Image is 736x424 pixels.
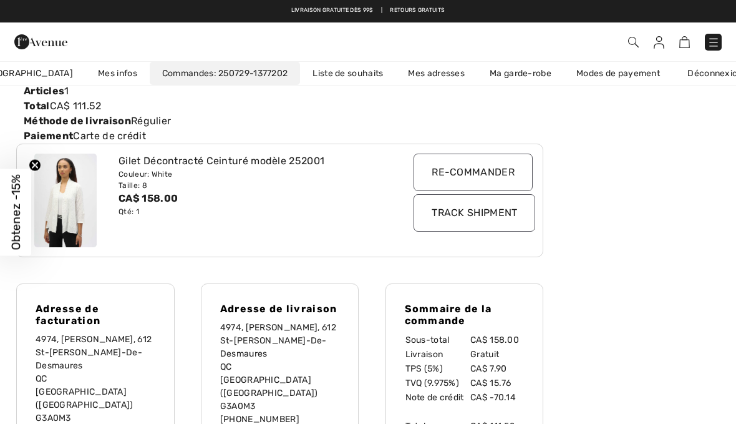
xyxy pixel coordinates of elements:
td: Sous-total [405,333,470,347]
a: Livraison gratuite dès 99$ [291,6,374,15]
img: Menu [707,36,720,49]
a: Retours gratuits [390,6,445,15]
h4: Sommaire de la commande [405,303,525,327]
label: Paiement [24,129,73,144]
input: Track Shipment [414,194,535,232]
h4: Adresse de livraison [220,303,340,315]
td: Note de crédit [405,390,470,405]
a: 1ère Avenue [14,35,67,47]
td: TPS (5%) [405,362,470,376]
img: Mes infos [654,36,664,49]
div: Carte de crédit [16,129,543,144]
div: 1 [16,84,543,99]
div: Qté: 1 [119,206,399,217]
a: Modes de payement [564,62,672,85]
div: Taille: 8 [119,180,399,191]
a: Ma garde-robe [477,62,564,85]
td: Gratuit [470,347,524,362]
div: Couleur: White [119,169,399,180]
a: 250729-1377202 [214,68,288,79]
button: Close teaser [29,159,41,171]
td: CA$ 158.00 [470,333,524,347]
a: Liste de souhaits [300,62,395,85]
td: CA$ 15.76 [470,376,524,390]
a: Commandes [150,62,301,85]
div: CA$ 111.52 [16,99,543,114]
div: Gilet Décontracté Ceinturé modèle 252001 [119,154,399,169]
input: Re-commander [414,154,533,191]
span: Obtenez -15% [9,174,23,250]
img: Panier d'achat [679,36,690,48]
label: Articles [24,84,64,99]
a: Mes adresses [395,62,477,85]
div: CA$ 158.00 [119,191,399,206]
td: CA$ 7.90 [470,362,524,376]
span: | [381,6,382,15]
img: 1ère Avenue [14,29,67,54]
label: Total [24,99,50,114]
label: Méthode de livraison [24,114,131,129]
a: Mes infos [85,62,150,85]
img: Recherche [628,37,639,47]
td: Livraison [405,347,470,362]
img: joseph-ribkoff-sweaters-cardigans-white_252001_2_4906_search.jpg [34,154,97,247]
div: Régulier [16,114,543,129]
td: CA$ -70.14 [470,390,524,405]
h4: Adresse de facturation [36,303,155,327]
td: TVQ (9.975%) [405,376,470,390]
